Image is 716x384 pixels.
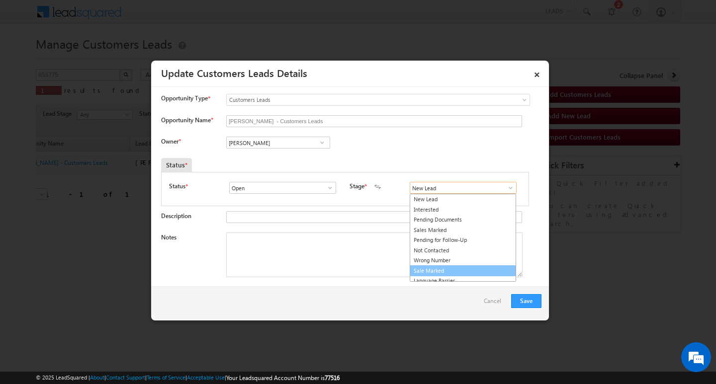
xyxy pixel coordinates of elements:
[350,182,364,191] label: Stage
[226,94,530,106] a: Customers Leads
[161,138,180,145] label: Owner
[229,182,336,194] input: Type to Search
[410,265,516,277] a: Sale Marked
[410,255,516,266] a: Wrong Number
[502,183,514,193] a: Show All Items
[410,245,516,256] a: Not Contacted
[410,225,516,235] a: Sales Marked
[410,276,516,286] a: Language Barrier
[226,137,330,149] input: Type to Search
[169,182,185,191] label: Status
[52,52,167,65] div: Chat with us now
[161,158,192,172] div: Status
[147,374,185,381] a: Terms of Service
[410,194,516,205] a: New Lead
[325,374,340,382] span: 77516
[161,66,307,79] a: Update Customers Leads Details
[161,94,208,103] span: Opportunity Type
[135,306,180,319] em: Start Chat
[511,294,541,308] button: Save
[90,374,104,381] a: About
[36,373,340,383] span: © 2025 LeadSquared | | | | |
[163,5,187,29] div: Minimize live chat window
[321,183,334,193] a: Show All Items
[161,212,191,220] label: Description
[484,294,506,313] a: Cancel
[187,374,225,381] a: Acceptable Use
[17,52,42,65] img: d_60004797649_company_0_60004797649
[13,92,181,298] textarea: Type your message and hit 'Enter'
[227,95,489,104] span: Customers Leads
[161,116,213,124] label: Opportunity Name
[161,233,177,241] label: Notes
[316,138,328,148] a: Show All Items
[410,215,516,225] a: Pending Documents
[410,182,517,194] input: Type to Search
[106,374,145,381] a: Contact Support
[226,374,340,382] span: Your Leadsquared Account Number is
[529,64,545,81] a: ×
[410,235,516,245] a: Pending for Follow-Up
[410,205,516,215] a: Interested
